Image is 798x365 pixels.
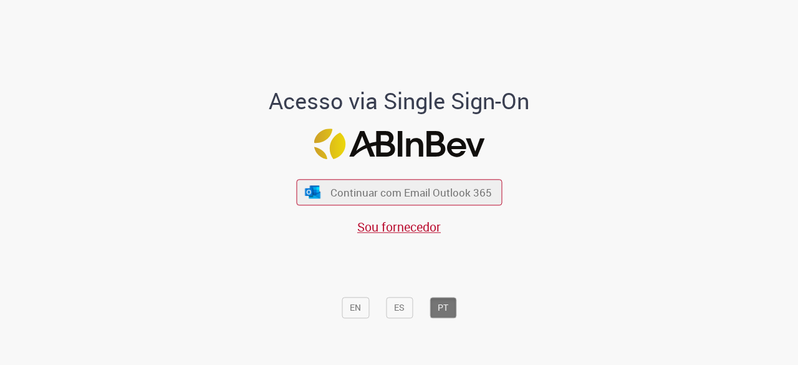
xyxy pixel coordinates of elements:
[357,218,441,235] a: Sou fornecedor
[430,298,456,319] button: PT
[330,185,492,200] span: Continuar com Email Outlook 365
[226,89,572,114] h1: Acesso via Single Sign-On
[314,129,484,159] img: Logo ABInBev
[386,298,413,319] button: ES
[304,185,322,198] img: ícone Azure/Microsoft 360
[296,180,502,205] button: ícone Azure/Microsoft 360 Continuar com Email Outlook 365
[342,298,369,319] button: EN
